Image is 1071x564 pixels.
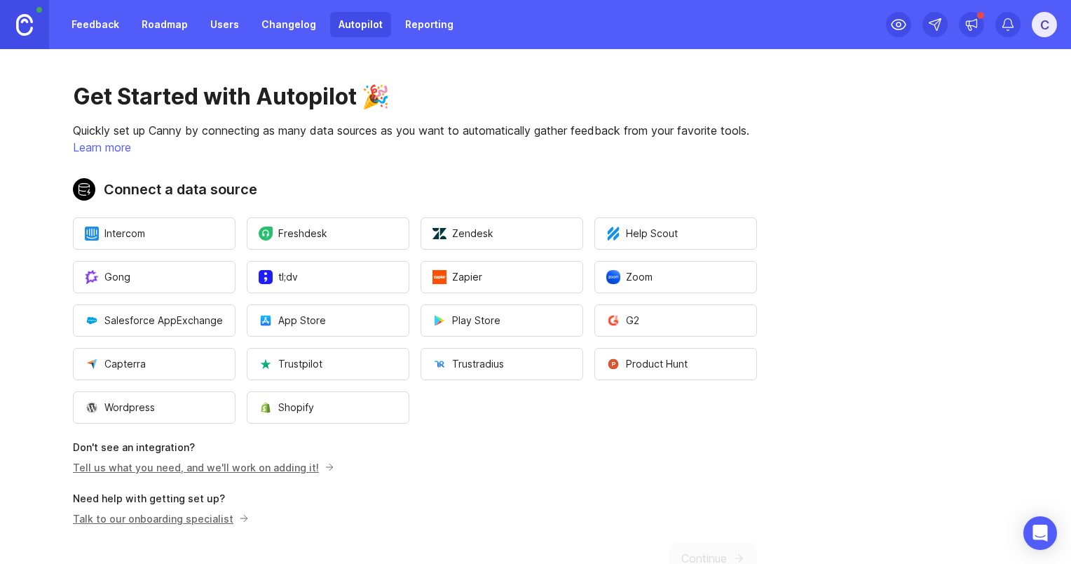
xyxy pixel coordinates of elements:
[253,12,325,37] a: Changelog
[594,261,757,293] button: Open a modal to start the flow of installing Zoom.
[73,178,757,201] h2: Connect a data source
[73,391,236,424] button: Open a modal to start the flow of installing Wordpress.
[247,261,409,293] button: Open a modal to start the flow of installing tl;dv.
[432,314,500,328] span: Play Store
[73,348,236,380] button: Open a modal to start the flow of installing Capterra.
[421,304,583,337] button: Open a modal to start the flow of installing Play Store.
[421,348,583,380] button: Open a modal to start the flow of installing Trustradius.
[259,227,327,241] span: Freshdesk
[397,12,462,37] a: Reporting
[594,348,757,380] button: Open a modal to start the flow of installing Product Hunt.
[85,227,145,241] span: Intercom
[432,357,504,371] span: Trustradius
[85,314,223,328] span: Salesforce AppExchange
[606,270,653,284] span: Zoom
[247,391,409,424] button: Open a modal to start the flow of installing Shopify.
[133,12,196,37] a: Roadmap
[73,462,330,474] a: Tell us what you need, and we'll work on adding it!
[73,140,131,154] a: Learn more
[85,270,130,284] span: Gong
[1032,12,1057,37] button: C
[606,227,678,241] span: Help Scout
[63,12,128,37] a: Feedback
[259,270,298,284] span: tl;dv
[247,304,409,337] button: Open a modal to start the flow of installing App Store.
[1023,516,1057,550] div: Open Intercom Messenger
[73,511,245,526] p: Talk to our onboarding specialist
[594,304,757,337] button: Open a modal to start the flow of installing G2.
[85,357,146,371] span: Capterra
[85,401,155,415] span: Wordpress
[16,14,33,36] img: Canny Home
[73,217,236,250] button: Open a modal to start the flow of installing Intercom.
[330,12,391,37] a: Autopilot
[73,304,236,337] button: Open a modal to start the flow of installing Salesforce AppExchange.
[259,357,322,371] span: Trustpilot
[73,122,757,139] p: Quickly set up Canny by connecting as many data sources as you want to automatically gather feedb...
[73,511,250,526] button: Talk to our onboarding specialist
[247,348,409,380] button: Open a modal to start the flow of installing Trustpilot.
[432,227,493,241] span: Zendesk
[247,217,409,250] button: Open a modal to start the flow of installing Freshdesk.
[606,357,688,371] span: Product Hunt
[73,83,757,111] h1: Get Started with Autopilot 🎉
[202,12,247,37] a: Users
[73,492,757,506] p: Need help with getting set up?
[259,401,314,415] span: Shopify
[73,441,757,455] p: Don't see an integration?
[594,217,757,250] button: Open a modal to start the flow of installing Help Scout.
[259,314,326,328] span: App Store
[432,270,482,284] span: Zapier
[73,261,236,293] button: Open a modal to start the flow of installing Gong.
[421,217,583,250] button: Open a modal to start the flow of installing Zendesk.
[421,261,583,293] button: Open a modal to start the flow of installing Zapier.
[606,314,639,328] span: G2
